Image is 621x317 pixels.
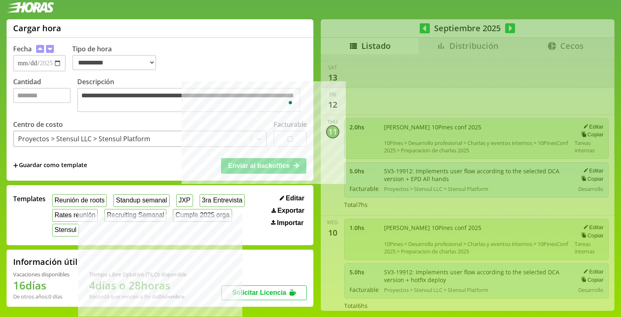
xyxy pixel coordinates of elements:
label: Centro de costo [13,120,63,129]
button: Cumple 2025 orga [173,209,232,222]
button: Standup semanal [113,194,169,207]
h1: 4 días o 28 horas [89,278,186,293]
span: +Guardar como template [13,161,87,170]
h2: Información útil [13,256,78,267]
div: Recordá que vencen a fin de [89,293,186,300]
select: Tipo de hora [72,55,156,70]
div: Tiempo Libre Optativo (TiLO) disponible [89,271,186,278]
span: Templates [13,194,46,203]
h1: Cargar hora [13,23,61,34]
h1: 16 días [13,278,69,293]
span: Enviar al backoffice [228,162,290,169]
label: Cantidad [13,77,77,114]
input: Cantidad [13,88,71,103]
button: Solicitar Licencia [221,285,307,300]
button: Editar [277,194,307,202]
span: Editar [286,195,304,202]
span: Importar [277,219,304,227]
button: Enviar al backoffice [221,158,306,174]
span: Solicitar Licencia [232,289,286,296]
img: logotipo [7,2,54,13]
span: Exportar [277,207,304,214]
label: Fecha [13,44,32,53]
textarea: To enrich screen reader interactions, please activate Accessibility in Grammarly extension settings [77,88,300,112]
label: Tipo de hora [72,44,163,71]
div: Proyectos > Stensul LLC > Stensul Platform [18,134,150,143]
label: Facturable [274,120,307,129]
span: + [13,161,18,170]
button: Rates reunión [52,209,98,222]
button: 3ra Entrevista [200,194,245,207]
b: Diciembre [158,293,184,300]
button: Recruiting Semanal [104,209,166,222]
div: Vacaciones disponibles [13,271,69,278]
button: Stensul [52,224,79,237]
label: Descripción [77,77,307,114]
button: JXP [176,194,193,207]
div: De otros años: 0 días [13,293,69,300]
button: Reunión de roots [52,194,107,207]
button: Exportar [269,207,307,215]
